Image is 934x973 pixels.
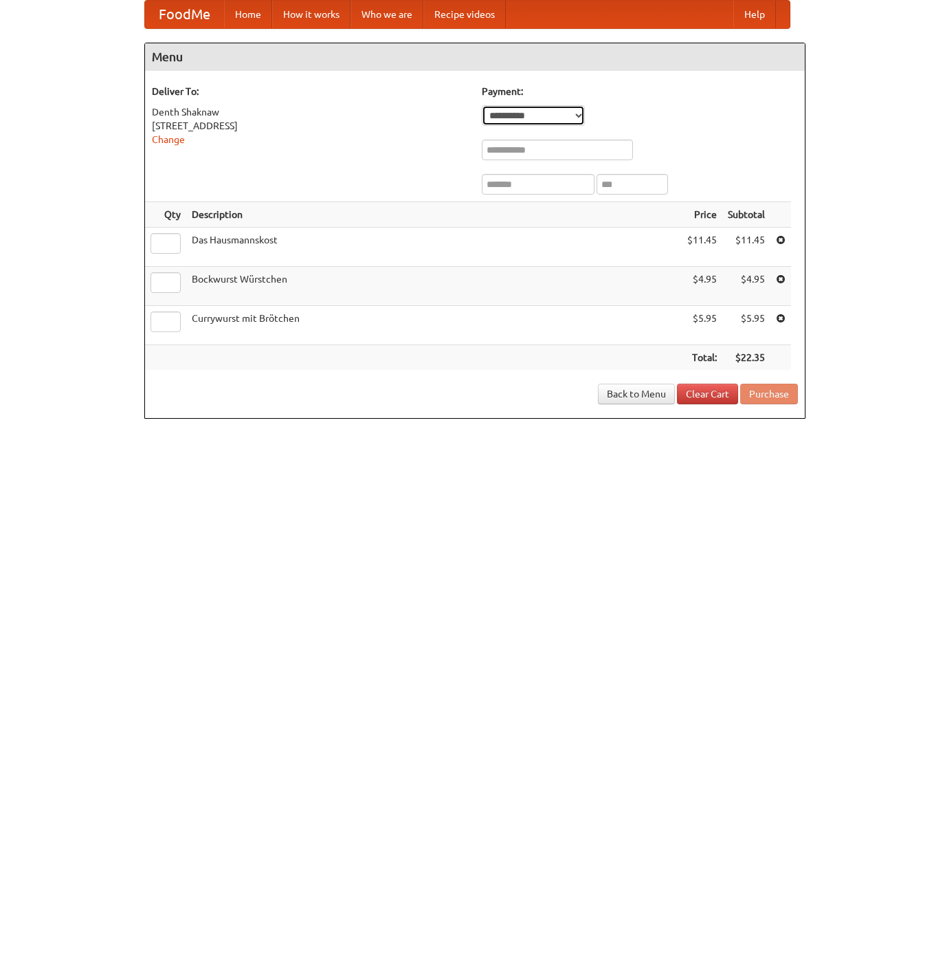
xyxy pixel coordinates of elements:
a: Who we are [351,1,423,28]
th: Total: [682,345,722,371]
h4: Menu [145,43,805,71]
a: Change [152,134,185,145]
td: $5.95 [682,306,722,345]
td: $5.95 [722,306,770,345]
td: $11.45 [722,228,770,267]
th: Qty [145,202,186,228]
th: Description [186,202,682,228]
div: [STREET_ADDRESS] [152,119,468,133]
th: $22.35 [722,345,770,371]
td: $4.95 [682,267,722,306]
h5: Deliver To: [152,85,468,98]
button: Purchase [740,384,798,404]
th: Price [682,202,722,228]
a: Home [224,1,272,28]
td: Currywurst mit Brötchen [186,306,682,345]
a: Clear Cart [677,384,738,404]
h5: Payment: [482,85,798,98]
a: Recipe videos [423,1,506,28]
td: Das Hausmannskost [186,228,682,267]
a: FoodMe [145,1,224,28]
div: Denth Shaknaw [152,105,468,119]
td: $11.45 [682,228,722,267]
td: Bockwurst Würstchen [186,267,682,306]
a: How it works [272,1,351,28]
td: $4.95 [722,267,770,306]
a: Help [733,1,776,28]
a: Back to Menu [598,384,675,404]
th: Subtotal [722,202,770,228]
